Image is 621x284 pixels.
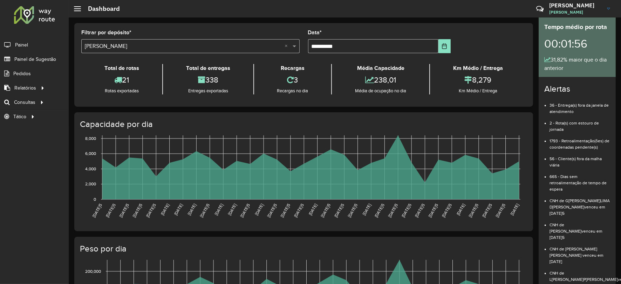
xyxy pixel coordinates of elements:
text: [DATE]5 [401,203,412,218]
div: 238,01 [334,72,428,87]
text: [DATE]5 [441,203,452,218]
text: 200,000 [85,269,101,274]
li: 665 - Dias sem retroalimentação de tempo de espera [550,168,610,192]
text: 2,000 [85,182,96,186]
text: [DATE]5 [333,203,345,218]
div: Km Médio / Entrega [432,87,524,94]
div: Recargas [256,64,330,72]
div: 21 [83,72,161,87]
text: [DATE] [227,203,237,216]
div: 8,279 [432,72,524,87]
text: [DATE] [456,203,466,216]
h3: [PERSON_NAME] [549,2,602,9]
text: [DATE]5 [293,203,305,218]
div: 00:01:56 [544,32,610,56]
text: [DATE] [187,203,197,216]
li: 2 - Rota(s) com estouro de jornada [550,115,610,133]
text: [DATE]5 [414,203,426,218]
div: Rotas exportadas [83,87,161,94]
text: [DATE]5 [118,203,130,218]
text: [DATE]5 [481,203,493,218]
text: [DATE]5 [374,203,385,218]
span: Relatórios [14,84,36,92]
a: Contato Rápido [532,1,547,16]
text: [DATE]5 [468,203,479,218]
text: [DATE] [173,203,184,216]
label: Filtrar por depósito [81,28,131,37]
div: Total de rotas [83,64,161,72]
li: 36 - Entrega(s) fora da janela de atendimento [550,97,610,115]
span: [PERSON_NAME] [549,9,602,15]
li: CNH de [PERSON_NAME]venceu em [DATE]5 [550,216,610,241]
span: Consultas [14,99,35,106]
text: [DATE] [308,203,318,216]
text: [DATE]5 [347,203,359,218]
text: [DATE]5 [132,203,143,218]
span: Painel de Sugestão [14,56,56,63]
text: 0 [94,197,96,201]
text: [DATE]5 [239,203,251,218]
span: Clear all [285,42,291,50]
div: Recargas no dia [256,87,330,94]
h2: Dashboard [81,5,120,13]
text: [DATE]5 [266,203,278,218]
text: [DATE]5 [428,203,439,218]
li: 1793 - Retroalimentação(ões) de coordenadas pendente(s) [550,133,610,150]
div: Tempo médio por rota [544,22,610,32]
text: [DATE]5 [105,203,116,218]
div: Média de ocupação no dia [334,87,428,94]
text: 8,000 [85,136,96,141]
div: Total de entregas [165,64,252,72]
text: [DATE]5 [280,203,291,218]
text: [DATE]5 [387,203,399,218]
div: Média Capacidade [334,64,428,72]
div: Km Médio / Entrega [432,64,524,72]
div: 338 [165,72,252,87]
text: [DATE] [214,203,224,216]
span: Pedidos [13,70,31,77]
h4: Capacidade por dia [80,119,526,129]
span: Tático [13,113,26,120]
text: 4,000 [85,166,96,171]
span: Painel [15,41,28,49]
div: 3 [256,72,330,87]
text: [DATE] [254,203,264,216]
button: Choose Date [438,39,450,53]
text: [DATE]5 [320,203,332,218]
text: [DATE] [160,203,170,216]
li: 56 - Cliente(s) fora da malha viária [550,150,610,168]
div: Entregas exportadas [165,87,252,94]
text: [DATE]5 [145,203,157,218]
text: [DATE] [362,203,372,216]
text: [DATE] [510,203,520,216]
text: [DATE]5 [91,203,103,218]
text: [DATE]5 [199,203,211,218]
label: Data [308,28,322,37]
h4: Peso por dia [80,244,526,254]
text: [DATE]5 [495,203,506,218]
li: CNH de G[PERSON_NAME]LIMA D[PERSON_NAME]venceu em [DATE]5 [550,192,610,216]
div: 31,82% maior que o dia anterior [544,56,610,72]
h4: Alertas [544,84,610,94]
text: 6,000 [85,151,96,156]
li: CNH de [PERSON_NAME] [PERSON_NAME] venceu em [DATE] [550,241,610,265]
